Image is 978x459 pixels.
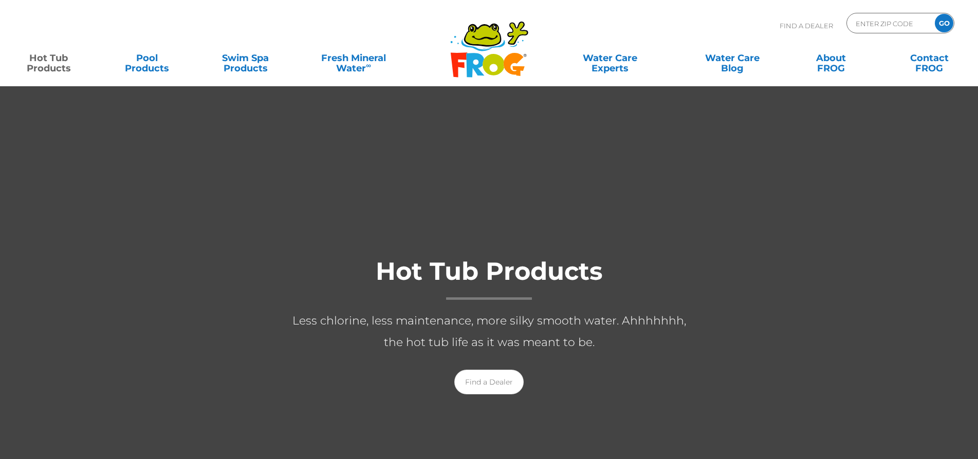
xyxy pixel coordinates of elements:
[792,48,869,68] a: AboutFROG
[855,16,924,31] input: Zip Code Form
[207,48,284,68] a: Swim SpaProducts
[454,370,524,394] a: Find a Dealer
[548,48,672,68] a: Water CareExperts
[284,310,695,353] p: Less chlorine, less maintenance, more silky smooth water. Ahhhhhhh, the hot tub life as it was me...
[780,13,833,39] p: Find A Dealer
[694,48,771,68] a: Water CareBlog
[891,48,968,68] a: ContactFROG
[935,14,953,32] input: GO
[366,61,371,69] sup: ∞
[284,258,695,300] h1: Hot Tub Products
[306,48,401,68] a: Fresh MineralWater∞
[10,48,87,68] a: Hot TubProducts
[109,48,186,68] a: PoolProducts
